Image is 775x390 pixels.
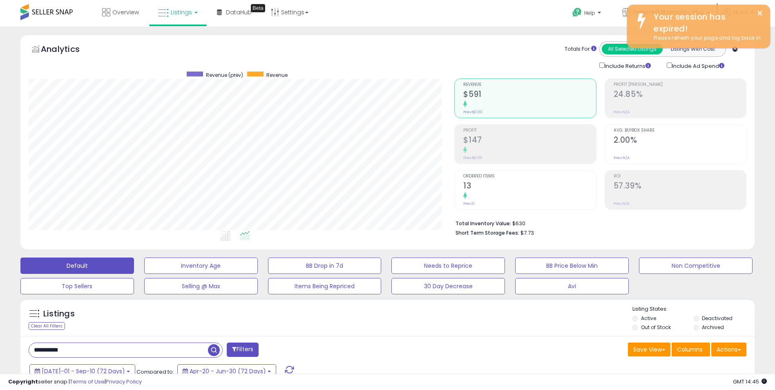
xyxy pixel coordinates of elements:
div: Totals For [565,45,596,53]
a: Terms of Use [70,378,105,386]
div: Please refresh your page and log back in [648,34,764,42]
label: Deactivated [702,315,733,322]
span: Profit [PERSON_NAME] [614,83,746,87]
span: Apr-20 - Jun-30 (72 Days) [190,367,266,375]
button: Avi [515,278,629,294]
button: Inventory Age [144,258,258,274]
button: Actions [711,343,746,356]
button: Top Sellers [20,278,134,294]
span: Listings [171,8,192,16]
div: Include Ad Spend [661,61,737,70]
span: DataHub [226,8,252,16]
a: Privacy Policy [106,378,142,386]
button: Apr-20 - Jun-30 (72 Days) [177,364,276,378]
button: Needs to Reprice [391,258,505,274]
strong: Copyright [8,378,38,386]
span: Compared to: [136,368,174,376]
i: Get Help [572,7,582,18]
button: Columns [672,343,710,356]
button: All Selected Listings [602,44,663,54]
span: Avg. Buybox Share [614,128,746,133]
h2: $591 [463,90,596,101]
b: Total Inventory Value: [456,220,511,227]
div: seller snap | | [8,378,142,386]
span: [DATE]-01 - Sep-10 (72 Days) [42,367,125,375]
button: Save View [628,343,670,356]
span: Revenue (prev) [206,72,243,78]
h2: 57.39% [614,181,746,192]
h2: 24.85% [614,90,746,101]
div: Include Returns [593,61,661,70]
span: Profit [463,128,596,133]
span: ROI [614,174,746,179]
h2: 13 [463,181,596,192]
span: Help [584,9,595,16]
span: 2025-09-15 14:45 GMT [733,378,767,386]
span: Columns [677,345,703,354]
span: Overview [112,8,139,16]
button: 30 Day Decrease [391,278,505,294]
button: Selling @ Max [144,278,258,294]
small: Prev: N/A [614,155,630,160]
span: Revenue [266,72,288,78]
h2: $147 [463,135,596,146]
div: Clear All Filters [29,322,65,330]
h5: Listings [43,308,75,320]
button: Items Being Repriced [268,278,382,294]
b: Short Term Storage Fees: [456,229,519,236]
span: Ordered Items [463,174,596,179]
button: Default [20,258,134,274]
button: Listings With Cost [662,44,723,54]
label: Active [641,315,656,322]
p: Listing States: [632,305,755,313]
label: Archived [702,324,724,331]
div: Your session has expired! [648,11,764,34]
div: Tooltip anchor [251,4,265,12]
label: Out of Stock [641,324,671,331]
h2: 2.00% [614,135,746,146]
button: BB Drop in 7d [268,258,382,274]
li: $630 [456,218,740,228]
button: × [757,8,763,18]
small: Prev: $0.00 [463,110,482,114]
small: Prev: N/A [614,201,630,206]
button: [DATE]-01 - Sep-10 (72 Days) [29,364,135,378]
span: Revenue [463,83,596,87]
button: BB Price Below Min [515,258,629,274]
a: Help [566,1,609,27]
small: Prev: 0 [463,201,475,206]
button: Filters [227,343,259,357]
button: Non Competitive [639,258,753,274]
small: Prev: N/A [614,110,630,114]
small: Prev: $0.00 [463,155,482,160]
span: $7.73 [520,229,534,237]
h5: Analytics [41,43,96,57]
